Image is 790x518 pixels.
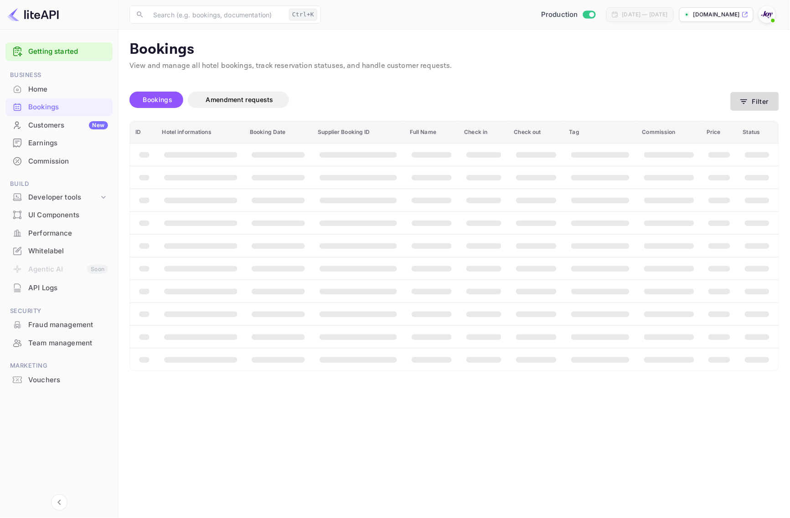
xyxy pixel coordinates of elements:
div: Earnings [28,138,108,149]
th: ID [130,121,157,144]
a: Whitelabel [5,242,113,259]
th: Supplier Booking ID [312,121,404,144]
div: UI Components [28,210,108,221]
th: Status [738,121,779,144]
a: UI Components [5,206,113,223]
a: Getting started [28,46,108,57]
a: Vouchers [5,371,113,388]
div: Fraud management [28,320,108,330]
div: Fraud management [5,316,113,334]
span: Production [541,10,578,20]
div: Earnings [5,134,113,152]
div: UI Components [5,206,113,224]
p: View and manage all hotel bookings, track reservation statuses, and handle customer requests. [129,61,779,72]
div: CustomersNew [5,117,113,134]
a: Performance [5,225,113,241]
input: Search (e.g. bookings, documentation) [148,5,285,24]
div: Team management [5,334,113,352]
th: Booking Date [244,121,312,144]
table: booking table [130,121,779,371]
div: API Logs [28,283,108,293]
div: Switch to Sandbox mode [537,10,599,20]
th: Full Name [404,121,459,144]
a: CustomersNew [5,117,113,133]
div: Developer tools [28,192,99,203]
span: Bookings [143,96,172,103]
div: New [89,121,108,129]
th: Price [701,121,738,144]
th: Check in [459,121,509,144]
span: Marketing [5,361,113,371]
span: Business [5,70,113,80]
img: With Joy [760,7,775,22]
div: Whitelabel [28,246,108,256]
div: Vouchers [5,371,113,389]
div: Commission [28,156,108,167]
div: account-settings tabs [129,92,731,108]
a: Earnings [5,134,113,151]
th: Check out [509,121,564,144]
a: Home [5,81,113,97]
div: Whitelabel [5,242,113,260]
div: [DATE] — [DATE] [622,10,668,19]
th: Commission [637,121,702,144]
span: Build [5,179,113,189]
div: Developer tools [5,190,113,205]
button: Filter [731,92,779,111]
th: Tag [564,121,637,144]
img: LiteAPI logo [7,7,59,22]
div: Performance [5,225,113,242]
a: Fraud management [5,316,113,333]
a: API Logs [5,279,113,296]
div: Home [28,84,108,95]
div: Bookings [28,102,108,113]
span: Security [5,306,113,316]
p: Bookings [129,41,779,59]
th: Hotel informations [157,121,245,144]
div: Ctrl+K [289,9,317,21]
div: Getting started [5,42,113,61]
div: Team management [28,338,108,349]
span: Amendment requests [206,96,274,103]
button: Collapse navigation [51,494,67,511]
div: Customers [28,120,108,131]
div: Bookings [5,98,113,116]
a: Commission [5,153,113,169]
div: API Logs [5,279,113,297]
p: [DOMAIN_NAME] [693,10,740,19]
div: Vouchers [28,375,108,385]
div: Commission [5,153,113,170]
div: Performance [28,228,108,239]
a: Team management [5,334,113,351]
a: Bookings [5,98,113,115]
